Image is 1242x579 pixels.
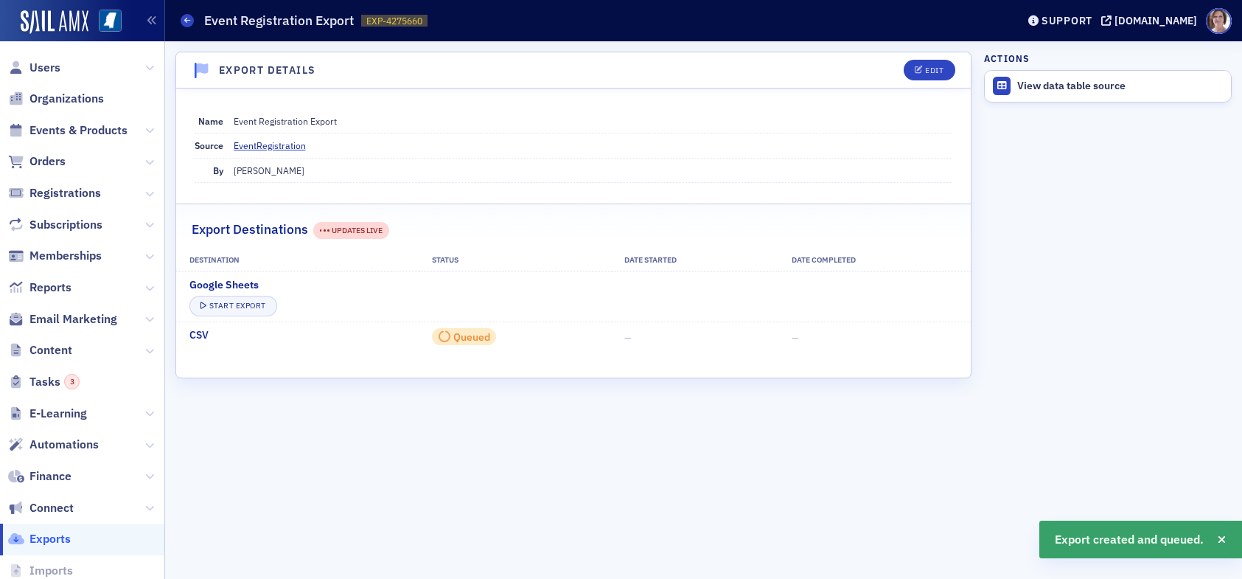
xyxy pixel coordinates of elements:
[8,531,71,547] a: Exports
[192,220,308,239] h2: Export Destinations
[29,437,99,453] span: Automations
[419,249,611,271] th: Status
[925,66,943,74] div: Edit
[198,115,223,127] span: Name
[1017,80,1224,93] div: View data table source
[612,249,778,271] th: Date Started
[29,91,104,107] span: Organizations
[29,217,102,233] span: Subscriptions
[8,374,80,390] a: Tasks3
[366,15,422,27] span: EXP-4275660
[8,60,60,76] a: Users
[904,60,955,80] button: Edit
[204,12,354,30] h1: Event Registration Export
[29,311,117,327] span: Email Marketing
[189,277,259,293] span: Google Sheets
[219,63,316,78] h4: Export Details
[29,60,60,76] span: Users
[8,280,71,296] a: Reports
[234,159,953,182] dd: [PERSON_NAME]
[320,225,383,237] div: UPDATES LIVE
[88,10,122,35] a: View Homepage
[8,342,72,358] a: Content
[778,249,970,271] th: Date Completed
[189,327,209,343] span: CSV
[213,164,223,176] span: By
[1055,531,1204,549] span: Export created and queued.
[29,563,73,579] span: Imports
[29,374,80,390] span: Tasks
[8,563,73,579] a: Imports
[29,531,71,547] span: Exports
[99,10,122,32] img: SailAMX
[8,437,99,453] a: Automations
[29,468,71,485] span: Finance
[985,71,1231,102] a: View data table source
[189,296,277,316] button: Start Export
[29,248,102,264] span: Memberships
[29,500,74,516] span: Connect
[8,311,117,327] a: Email Marketing
[176,249,419,271] th: Destination
[792,331,799,343] span: —
[29,342,72,358] span: Content
[8,500,74,516] a: Connect
[234,109,953,133] dd: Event Registration Export
[1101,15,1202,26] button: [DOMAIN_NAME]
[1042,14,1092,27] div: Support
[234,139,317,152] a: EventRegistration
[8,91,104,107] a: Organizations
[8,153,66,170] a: Orders
[21,10,88,34] img: SailAMX
[8,468,71,485] a: Finance
[195,139,223,151] span: Source
[8,122,128,139] a: Events & Products
[64,374,80,389] div: 3
[29,406,87,422] span: E-Learning
[29,153,66,170] span: Orders
[29,122,128,139] span: Events & Products
[1206,8,1232,34] span: Profile
[432,328,496,345] div: 0 / 0 Rows
[8,185,101,201] a: Registrations
[8,248,102,264] a: Memberships
[8,406,87,422] a: E-Learning
[624,331,632,343] span: —
[29,185,101,201] span: Registrations
[313,222,389,239] div: UPDATES LIVE
[453,333,490,341] div: Queued
[8,217,102,233] a: Subscriptions
[1114,14,1197,27] div: [DOMAIN_NAME]
[984,52,1030,65] h4: Actions
[29,280,71,296] span: Reports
